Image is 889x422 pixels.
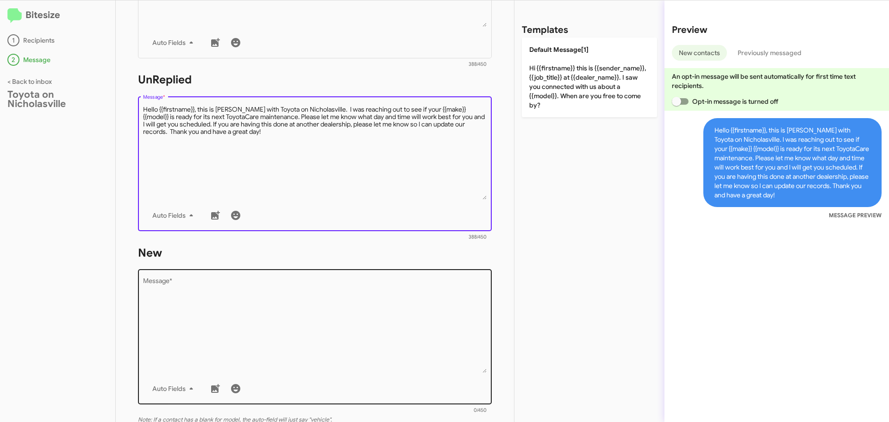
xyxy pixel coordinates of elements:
[522,23,568,38] h2: Templates
[152,380,197,397] span: Auto Fields
[469,234,487,240] mat-hint: 388/450
[145,380,204,397] button: Auto Fields
[145,34,204,51] button: Auto Fields
[469,62,487,67] mat-hint: 388/450
[522,38,657,117] p: Hi {{firstname}} this is {{sender_name}}, {{job_title}} at {{dealer_name}}. I saw you connected w...
[672,23,882,38] h2: Preview
[7,8,108,23] h2: Bitesize
[829,211,882,220] small: MESSAGE PREVIEW
[692,96,778,107] span: Opt-in message is turned off
[7,54,108,66] div: Message
[529,45,588,54] span: Default Message[1]
[7,77,52,86] a: < Back to inbox
[731,45,808,61] button: Previously messaged
[672,72,882,90] p: An opt-in message will be sent automatically for first time text recipients.
[7,8,22,23] img: logo-minimal.svg
[145,207,204,224] button: Auto Fields
[138,72,492,87] h1: UnReplied
[152,34,197,51] span: Auto Fields
[7,90,108,108] div: Toyota on Nicholasville
[7,34,19,46] div: 1
[7,54,19,66] div: 2
[703,118,882,207] span: Hello {{firstname}}, this is [PERSON_NAME] with Toyota on Nicholasville. I was reaching out to se...
[138,246,492,260] h1: New
[152,207,197,224] span: Auto Fields
[7,34,108,46] div: Recipients
[738,45,801,61] span: Previously messaged
[679,45,720,61] span: New contacts
[672,45,727,61] button: New contacts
